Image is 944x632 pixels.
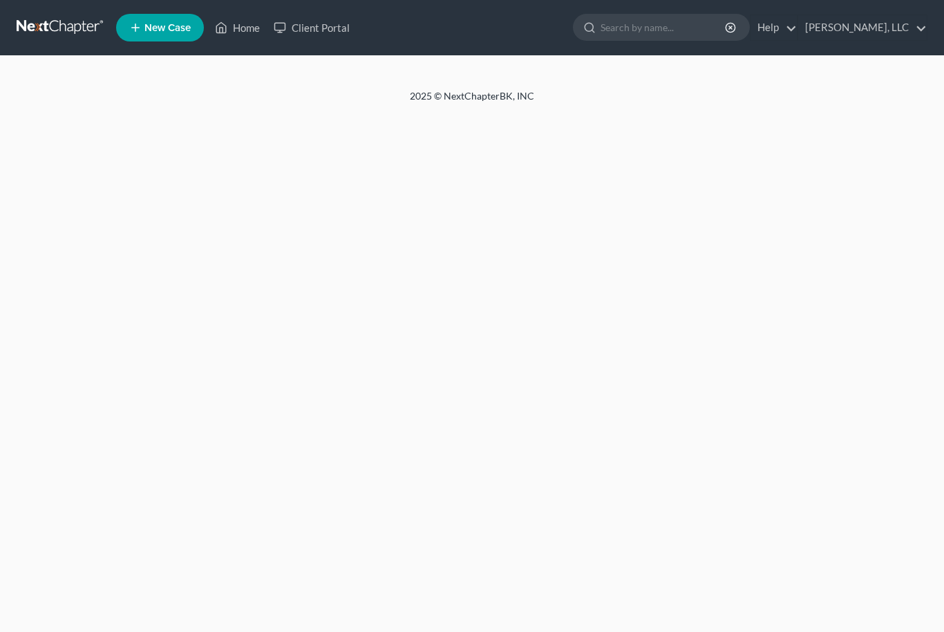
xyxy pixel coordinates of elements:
[798,15,927,40] a: [PERSON_NAME], LLC
[601,15,727,40] input: Search by name...
[751,15,797,40] a: Help
[208,15,267,40] a: Home
[144,23,191,33] span: New Case
[78,89,866,114] div: 2025 © NextChapterBK, INC
[267,15,357,40] a: Client Portal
